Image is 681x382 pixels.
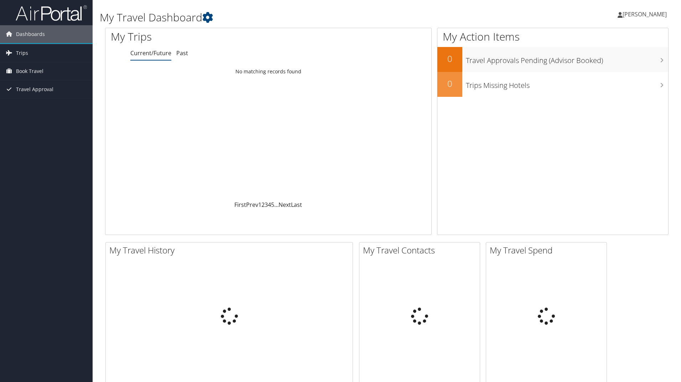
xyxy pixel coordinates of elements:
[271,201,274,209] a: 5
[623,10,667,18] span: [PERSON_NAME]
[490,244,607,256] h2: My Travel Spend
[16,62,43,80] span: Book Travel
[258,201,261,209] a: 1
[268,201,271,209] a: 4
[437,78,462,90] h2: 0
[130,49,171,57] a: Current/Future
[16,5,87,21] img: airportal-logo.png
[466,52,668,66] h3: Travel Approvals Pending (Advisor Booked)
[466,77,668,90] h3: Trips Missing Hotels
[16,44,28,62] span: Trips
[363,244,480,256] h2: My Travel Contacts
[176,49,188,57] a: Past
[291,201,302,209] a: Last
[279,201,291,209] a: Next
[100,10,483,25] h1: My Travel Dashboard
[437,53,462,65] h2: 0
[109,244,353,256] h2: My Travel History
[16,25,45,43] span: Dashboards
[437,47,668,72] a: 0Travel Approvals Pending (Advisor Booked)
[618,4,674,25] a: [PERSON_NAME]
[437,72,668,97] a: 0Trips Missing Hotels
[437,29,668,44] h1: My Action Items
[261,201,265,209] a: 2
[274,201,279,209] span: …
[234,201,246,209] a: First
[105,65,431,78] td: No matching records found
[246,201,258,209] a: Prev
[16,80,53,98] span: Travel Approval
[111,29,290,44] h1: My Trips
[265,201,268,209] a: 3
